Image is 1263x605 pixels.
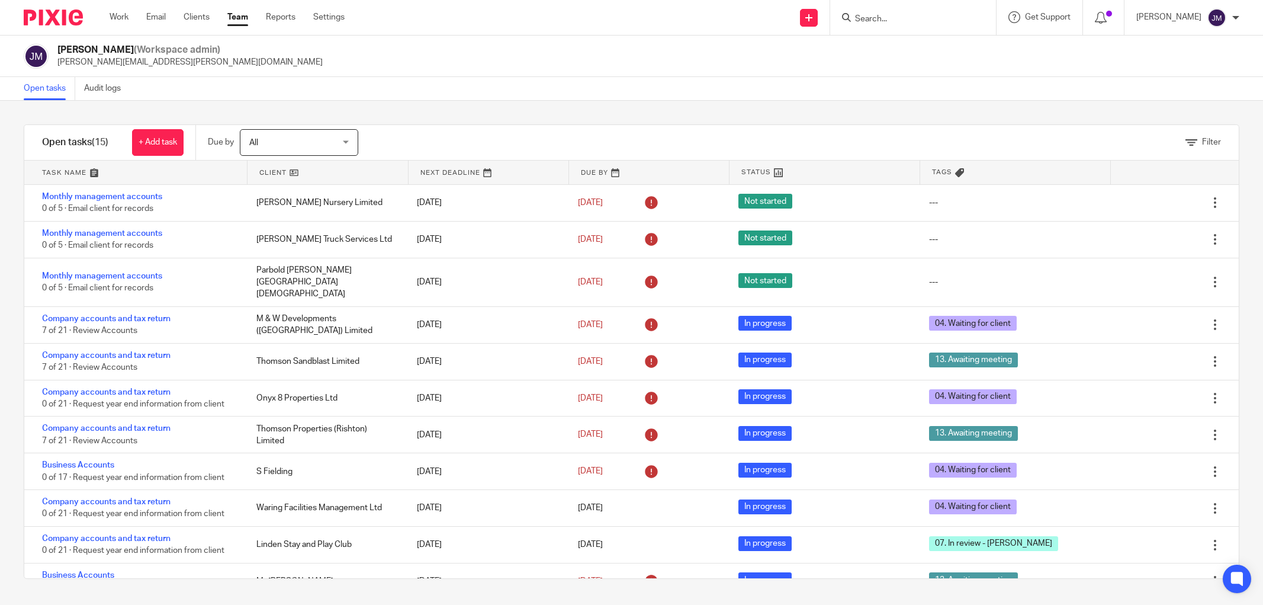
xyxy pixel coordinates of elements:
div: S Fielding [245,460,405,484]
a: Company accounts and tax return [42,315,171,323]
span: 04. Waiting for client [929,389,1017,404]
div: [DATE] [405,496,565,520]
span: [DATE] [578,394,603,402]
a: Business Accounts [42,461,114,469]
p: [PERSON_NAME] [1136,11,1201,23]
a: Open tasks [24,77,75,100]
a: Company accounts and tax return [42,388,171,396]
span: In progress [738,463,792,478]
a: Clients [184,11,210,23]
div: [DATE] [405,350,565,373]
span: 07. In review - [PERSON_NAME] [929,536,1058,551]
span: Filter [1202,138,1221,146]
div: [PERSON_NAME] Nursery Limited [245,191,405,215]
div: Linden Stay and Play Club [245,533,405,556]
a: Settings [313,11,345,23]
div: [DATE] [405,533,565,556]
span: [DATE] [578,431,603,439]
span: [DATE] [578,199,603,207]
p: [PERSON_NAME][EMAIL_ADDRESS][PERSON_NAME][DOMAIN_NAME] [57,56,323,68]
div: [DATE] [405,569,565,593]
div: Thomson Sandblast Limited [245,350,405,373]
span: 13. Awaiting meeting [929,353,1018,367]
span: 0 of 5 · Email client for records [42,284,153,292]
span: 0 of 21 · Request year end information from client [42,510,224,518]
span: [DATE] [578,278,603,286]
div: Parbold [PERSON_NAME][GEOGRAPHIC_DATA][DEMOGRAPHIC_DATA] [245,258,405,306]
span: 13. Awaiting meeting [929,426,1018,441]
span: 0 of 17 · Request year end information from client [42,473,224,482]
span: [DATE] [578,321,603,329]
span: (Workspace admin) [134,45,220,55]
a: + Add task [132,129,184,156]
h2: [PERSON_NAME] [57,44,323,56]
span: In progress [738,426,792,441]
span: [DATE] [578,235,603,244]
span: 7 of 21 · Review Accounts [42,326,137,335]
span: 0 of 5 · Email client for records [42,241,153,249]
a: Monthly management accounts [42,193,162,201]
a: Team [227,11,248,23]
a: Company accounts and tax return [42,498,171,506]
span: [DATE] [578,468,603,476]
img: svg%3E [1207,8,1226,27]
a: Reports [266,11,295,23]
span: 13. Awaiting meeting [929,572,1018,587]
span: (15) [92,137,108,147]
span: 0 of 5 · Email client for records [42,205,153,213]
a: Company accounts and tax return [42,351,171,360]
a: Company accounts and tax return [42,424,171,433]
span: In progress [738,353,792,367]
div: [DATE] [405,460,565,484]
img: Pixie [24,9,83,25]
div: Thomson Properties (Rishton) Limited [245,417,405,453]
span: Get Support [1025,13,1071,21]
span: In progress [738,572,792,587]
span: In progress [738,389,792,404]
span: 04. Waiting for client [929,463,1017,478]
a: Audit logs [84,77,130,100]
span: Not started [738,194,792,209]
div: [DATE] [405,423,565,447]
div: Mr [PERSON_NAME] [245,569,405,593]
span: [DATE] [578,357,603,366]
p: Due by [208,136,234,148]
span: In progress [738,316,792,331]
span: Status [741,167,771,177]
h1: Open tasks [42,136,108,149]
span: [DATE] [578,504,603,513]
span: In progress [738,500,792,514]
div: --- [929,197,938,209]
input: Search [854,14,960,25]
div: --- [929,233,938,245]
span: Tags [932,167,952,177]
a: Monthly management accounts [42,272,162,280]
span: 04. Waiting for client [929,500,1017,514]
a: Business Accounts [42,571,114,580]
span: 0 of 21 · Request year end information from client [42,547,224,555]
span: 7 of 21 · Review Accounts [42,437,137,445]
div: Onyx 8 Properties Ltd [245,386,405,410]
span: In progress [738,536,792,551]
span: Not started [738,273,792,288]
div: [PERSON_NAME] Truck Services Ltd [245,228,405,251]
div: Waring Facilities Management Ltd [245,496,405,520]
div: [DATE] [405,313,565,337]
span: All [249,139,258,147]
div: [DATE] [405,228,565,251]
span: [DATE] [578,540,603,549]
a: Monthly management accounts [42,229,162,238]
img: svg%3E [24,44,49,69]
div: [DATE] [405,270,565,294]
a: Email [146,11,166,23]
div: [DATE] [405,191,565,215]
span: Not started [738,231,792,245]
div: --- [929,276,938,288]
span: 7 of 21 · Review Accounts [42,363,137,372]
a: Work [110,11,128,23]
span: [DATE] [578,577,603,585]
div: [DATE] [405,386,565,410]
span: 04. Waiting for client [929,316,1017,331]
div: M & W Developments ([GEOGRAPHIC_DATA]) Limited [245,307,405,343]
span: 0 of 21 · Request year end information from client [42,400,224,408]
